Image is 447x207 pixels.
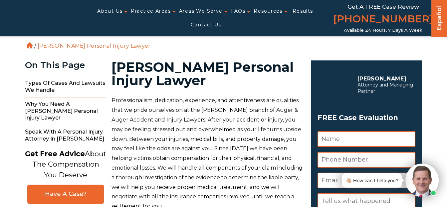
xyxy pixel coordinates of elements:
[25,149,106,180] p: About The Compensation You Deserve
[131,4,171,18] a: Practice Areas
[25,97,107,125] span: Why You Need a [PERSON_NAME] Personal Injury Lawyer
[191,18,221,32] a: Contact Us
[318,68,350,101] img: Herbert Auger
[344,28,422,33] span: Available 24 Hours, 7 Days a Week
[34,190,97,198] span: Have A Case?
[318,131,415,147] input: Name
[333,12,433,28] a: [PHONE_NUMBER]
[25,150,85,158] strong: Get Free Advice
[345,176,398,185] div: 👋🏼 How can I help you?
[27,42,33,48] a: Home
[405,164,439,197] img: Intaker widget Avatar
[179,4,223,18] a: Areas We Serve
[4,13,77,24] img: Auger & Auger Accident and Injury Lawyers Logo
[347,3,419,10] span: Get a FREE Case Review
[25,60,107,70] div: On This Page
[293,4,313,18] a: Results
[36,43,152,49] li: [PERSON_NAME] Personal Injury Lawyer
[254,4,283,18] a: Resources
[25,125,107,146] span: Speak with a Personal Injury Attorney in [PERSON_NAME]
[318,173,415,188] input: Email
[112,60,303,87] h1: [PERSON_NAME] Personal Injury Lawyer
[25,76,107,97] span: Types of Cases and Lawsuits We Handle
[231,4,246,18] a: FAQs
[318,152,415,168] input: Phone Number
[318,112,415,124] h3: FREE Case Evaluation
[27,185,104,204] a: Have A Case?
[97,4,122,18] a: About Us
[357,82,416,94] span: Attorney and Managing Partner
[357,75,416,82] p: [PERSON_NAME]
